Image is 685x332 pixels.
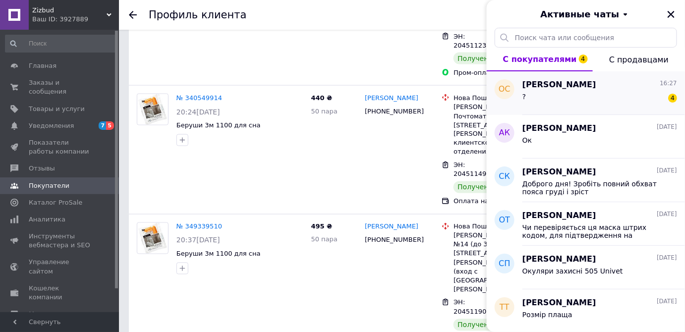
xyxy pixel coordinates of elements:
span: 7 [99,121,107,130]
span: Розмір плаща [522,311,572,319]
div: Вернуться назад [129,11,137,19]
span: 4 [668,94,677,103]
a: Беруши 3м 1100 для сна [176,121,261,129]
span: 50 пара [311,236,338,243]
div: Нова Пошта [454,94,523,103]
div: [PHONE_NUMBER] [363,234,426,247]
span: Доброго дня! Зробіть повний обхват пояса груді і зріст [522,180,663,196]
span: 50 пара [311,108,338,115]
a: № 349339510 [176,223,222,230]
div: Получено [454,319,497,331]
span: Заказы и сообщения [29,78,92,96]
span: Товары и услуги [29,105,85,113]
span: [PERSON_NAME] [522,254,596,265]
span: 5 [106,121,114,130]
span: Покупатели [29,181,69,190]
input: Поиск чата или сообщения [495,28,677,48]
div: [PHONE_NUMBER] [363,105,426,118]
img: Фото товару [138,223,167,254]
span: Окуляри захисні 505 Univet [522,267,623,275]
span: С продавцами [609,55,669,64]
button: Закрыть [665,8,677,20]
span: Главная [29,61,57,70]
span: [DATE] [657,210,677,219]
a: № 340549914 [176,94,222,102]
button: АК[PERSON_NAME][DATE]Ок [487,115,685,159]
span: Каталог ProSale [29,198,82,207]
a: Фото товару [137,94,169,125]
div: Нова Пошта [454,222,523,231]
button: Активные чаты [514,8,657,21]
span: Отзывы [29,164,55,173]
img: Фото товару [138,94,167,125]
div: Получено [454,53,497,64]
span: 20:37[DATE] [176,236,220,244]
span: [PERSON_NAME] [522,210,596,221]
span: Уведомления [29,121,74,130]
h1: Профиль клиента [149,9,247,21]
span: СК [499,171,511,182]
span: Кошелек компании [29,284,92,302]
a: [PERSON_NAME] [365,94,418,103]
button: ОТ[PERSON_NAME][DATE]Чи перевіряється ця маска штрих кодом, для підтвердження на оригінальність? [487,202,685,246]
span: Показатели работы компании [29,138,92,156]
input: Поиск [5,35,117,53]
span: [PERSON_NAME] [522,79,596,91]
span: Активные чаты [541,8,620,21]
span: Zizbud [32,6,107,15]
span: 16:27 [660,79,677,88]
span: 4 [579,55,588,63]
span: Ок [522,136,532,144]
span: ЭН: 20451123804371 [454,33,511,50]
span: [PERSON_NAME] [522,166,596,178]
span: 495 ₴ [311,223,333,230]
div: Пром-оплата [454,68,523,77]
span: [DATE] [657,123,677,131]
div: Ваш ID: 3927889 [32,15,119,24]
span: ? [522,93,526,101]
span: [DATE] [657,166,677,175]
span: С покупателями [503,55,577,64]
span: Маркет [29,310,54,319]
span: ЭН: 20451190893809 [454,299,511,316]
button: С продавцами [593,48,685,71]
a: Беруши 3м 1100 для сна [176,250,261,258]
a: Фото товару [137,222,169,254]
button: ОС[PERSON_NAME]16:27?4 [487,71,685,115]
div: Получено [454,181,497,193]
span: АК [499,127,510,139]
span: ТТ [500,302,510,313]
button: СК[PERSON_NAME][DATE]Доброго дня! Зробіть повний обхват пояса груді і зріст [487,159,685,202]
div: [PERSON_NAME], Почтомат №20711: [STREET_ADDRESS][PERSON_NAME], в клиентской зоне отделения №14 [454,103,523,157]
div: [PERSON_NAME], №14 (до 30 кг): [STREET_ADDRESS][PERSON_NAME] (вход с [GEOGRAPHIC_DATA][PERSON_NAME]) [454,231,523,294]
span: [DATE] [657,297,677,306]
span: 20:24[DATE] [176,108,220,116]
div: Оплата на счет [454,197,523,206]
span: СП [499,258,510,270]
button: С покупателями4 [487,48,593,71]
span: Аналитика [29,215,65,224]
span: [PERSON_NAME] [522,297,596,309]
span: [DATE] [657,254,677,262]
span: 440 ₴ [311,94,333,102]
span: ЭН: 20451149319449 [454,162,511,178]
span: ОТ [499,215,510,226]
span: Инструменты вебмастера и SEO [29,232,92,250]
span: Чи перевіряється ця маска штрих кодом, для підтвердження на оригінальність? [522,223,663,239]
span: [PERSON_NAME] [522,123,596,134]
span: ОС [499,84,511,95]
span: Управление сайтом [29,258,92,276]
a: [PERSON_NAME] [365,222,418,232]
button: СП[PERSON_NAME][DATE]Окуляри захисні 505 Univet [487,246,685,289]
